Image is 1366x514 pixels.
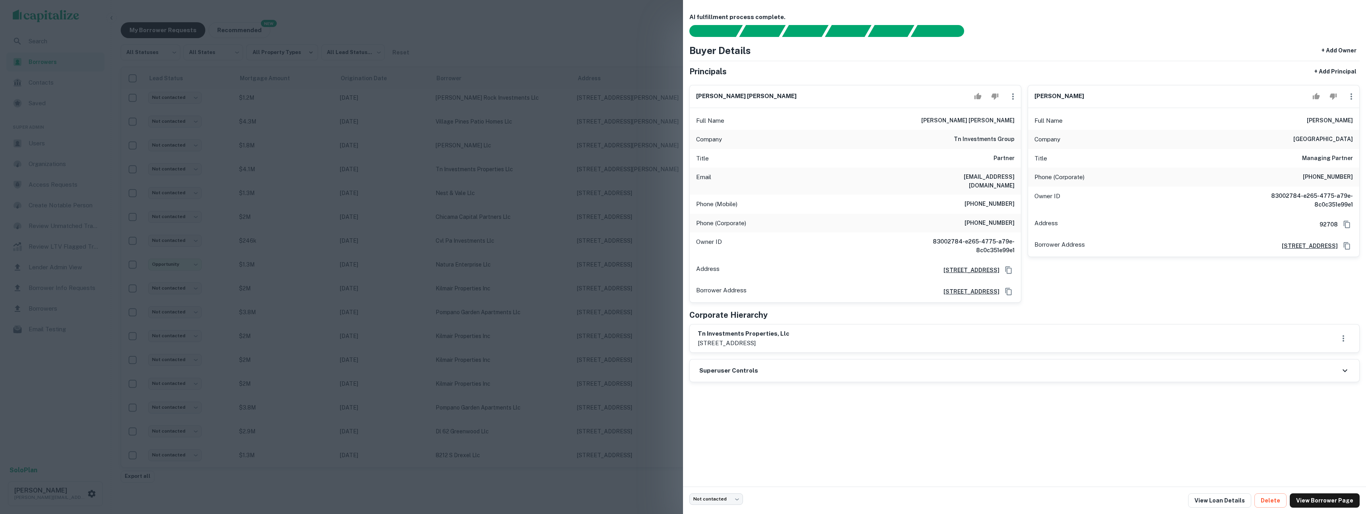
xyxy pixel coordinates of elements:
h6: [PERSON_NAME] [PERSON_NAME] [696,92,797,101]
button: Accept [971,89,985,104]
button: Accept [1309,89,1323,104]
button: Copy Address [1003,286,1015,298]
p: Title [696,154,709,163]
h6: [PHONE_NUMBER] [1303,172,1353,182]
h6: 83002784-e265-4775-a79e-8c0c351e99e1 [1258,191,1353,209]
button: Copy Address [1341,240,1353,252]
h6: Partner [994,154,1015,163]
a: [STREET_ADDRESS] [937,287,999,296]
p: Phone (Mobile) [696,199,737,209]
h5: Corporate Hierarchy [689,309,768,321]
button: + Add Principal [1311,64,1360,79]
h6: 92708 [1313,220,1338,229]
p: Full Name [1034,116,1063,126]
h6: [PERSON_NAME] [1307,116,1353,126]
p: Owner ID [1034,191,1060,209]
h6: [GEOGRAPHIC_DATA] [1293,135,1353,144]
p: Email [696,172,711,190]
h6: tn investments group [954,135,1015,144]
p: Owner ID [696,237,722,255]
iframe: Chat Widget [1326,450,1366,489]
p: Address [1034,218,1058,230]
p: Title [1034,154,1047,163]
a: View Loan Details [1188,493,1251,508]
button: Copy Address [1341,218,1353,230]
p: Company [1034,135,1060,144]
h6: Superuser Controls [699,366,758,375]
h6: AI fulfillment process complete. [689,13,1360,22]
p: Address [696,264,720,276]
button: Copy Address [1003,264,1015,276]
p: Company [696,135,722,144]
h6: Managing Partner [1302,154,1353,163]
h6: tn investments properties, llc [698,329,789,338]
button: + Add Owner [1318,43,1360,58]
p: Full Name [696,116,724,126]
h4: Buyer Details [689,43,751,58]
h6: [PHONE_NUMBER] [965,199,1015,209]
button: Delete [1254,493,1287,508]
button: Reject [1326,89,1340,104]
p: [STREET_ADDRESS] [698,338,789,348]
a: [STREET_ADDRESS] [1275,242,1338,250]
h6: [PERSON_NAME] [PERSON_NAME] [921,116,1015,126]
p: Borrower Address [696,286,747,298]
div: Documents found, AI parsing details... [782,25,828,37]
h6: [PHONE_NUMBER] [965,218,1015,228]
h5: Principals [689,66,727,77]
p: Phone (Corporate) [1034,172,1084,182]
div: Principals found, still searching for contact information. This may take time... [868,25,914,37]
h6: [EMAIL_ADDRESS][DOMAIN_NAME] [919,172,1015,190]
p: Phone (Corporate) [696,218,746,228]
div: Your request is received and processing... [739,25,785,37]
a: [STREET_ADDRESS] [937,266,999,274]
h6: [PERSON_NAME] [1034,92,1084,101]
div: Principals found, AI now looking for contact information... [825,25,871,37]
button: Reject [988,89,1002,104]
div: AI fulfillment process complete. [911,25,974,37]
p: Borrower Address [1034,240,1085,252]
div: Not contacted [689,493,743,505]
div: Sending borrower request to AI... [680,25,739,37]
h6: 83002784-e265-4775-a79e-8c0c351e99e1 [919,237,1015,255]
a: View Borrower Page [1290,493,1360,508]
